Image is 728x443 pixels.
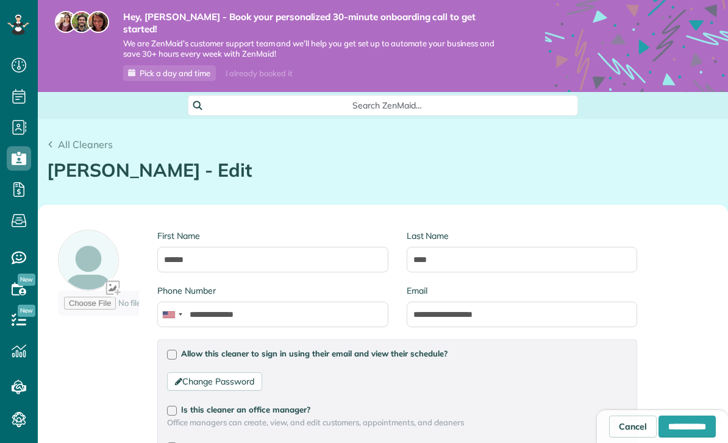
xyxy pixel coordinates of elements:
[55,11,77,33] img: maria-72a9807cf96188c08ef61303f053569d2e2a8a1cde33d635c8a3ac13582a053d.jpg
[218,66,299,81] div: I already booked it
[407,230,637,242] label: Last Name
[181,405,310,414] span: Is this cleaner an office manager?
[71,11,93,33] img: jorge-587dff0eeaa6aab1f244e6dc62b8924c3b6ad411094392a53c71c6c4a576187d.jpg
[140,68,210,78] span: Pick a day and time
[87,11,109,33] img: michelle-19f622bdf1676172e81f8f8fba1fb50e276960ebfe0243fe18214015130c80e4.jpg
[18,305,35,317] span: New
[47,160,719,180] h1: [PERSON_NAME] - Edit
[407,285,637,297] label: Email
[167,417,627,428] span: Office managers can create, view, and edit customers, appointments, and cleaners
[158,302,186,327] div: United States: +1
[167,372,262,391] a: Change Password
[123,11,509,35] strong: Hey, [PERSON_NAME] - Book your personalized 30-minute onboarding call to get started!
[609,416,657,438] a: Cancel
[18,274,35,286] span: New
[157,230,388,242] label: First Name
[157,285,388,297] label: Phone Number
[47,137,113,152] a: All Cleaners
[123,65,216,81] a: Pick a day and time
[123,38,509,59] span: We are ZenMaid’s customer support team and we’ll help you get set up to automate your business an...
[181,349,448,358] span: Allow this cleaner to sign in using their email and view their schedule?
[58,138,113,151] span: All Cleaners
